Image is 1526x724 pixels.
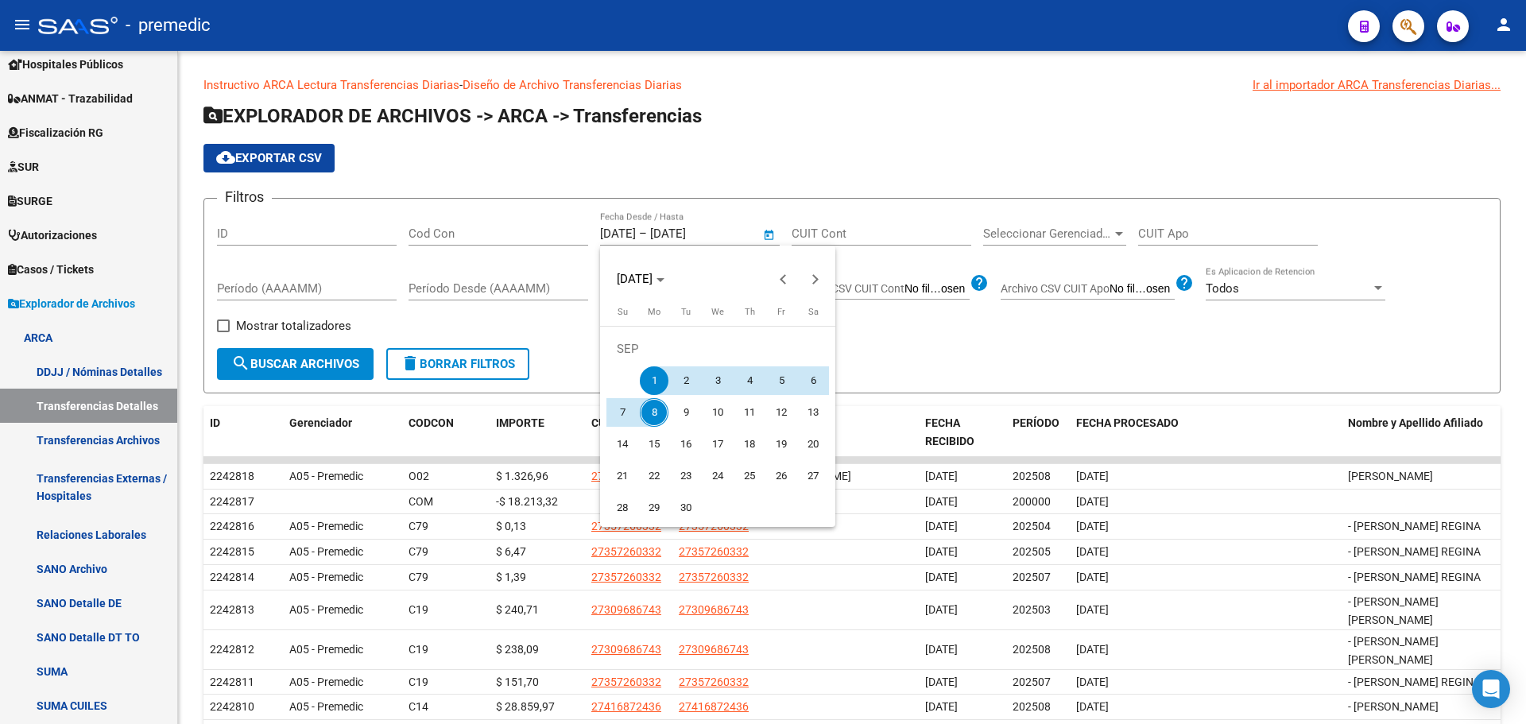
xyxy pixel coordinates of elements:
span: [DATE] [617,272,653,286]
span: 9 [672,398,700,427]
span: 29 [640,494,668,522]
button: September 3, 2025 [702,365,734,397]
button: September 22, 2025 [638,460,670,492]
span: 25 [735,462,764,490]
span: 8 [640,398,668,427]
span: 3 [703,366,732,395]
span: 17 [703,430,732,459]
span: Su [618,307,628,317]
span: Sa [808,307,819,317]
span: 4 [735,366,764,395]
button: September 9, 2025 [670,397,702,428]
button: September 20, 2025 [797,428,829,460]
button: September 12, 2025 [765,397,797,428]
button: September 28, 2025 [606,492,638,524]
span: We [711,307,724,317]
span: 28 [608,494,637,522]
span: 6 [799,366,827,395]
button: September 21, 2025 [606,460,638,492]
span: 16 [672,430,700,459]
span: 19 [767,430,796,459]
button: September 27, 2025 [797,460,829,492]
span: Tu [681,307,691,317]
button: September 4, 2025 [734,365,765,397]
button: September 2, 2025 [670,365,702,397]
button: September 1, 2025 [638,365,670,397]
button: September 25, 2025 [734,460,765,492]
span: 27 [799,462,827,490]
button: September 14, 2025 [606,428,638,460]
span: Th [745,307,755,317]
button: September 15, 2025 [638,428,670,460]
button: September 13, 2025 [797,397,829,428]
span: 7 [608,398,637,427]
button: September 19, 2025 [765,428,797,460]
span: 20 [799,430,827,459]
button: Choose month and year [610,265,671,293]
span: 1 [640,366,668,395]
button: September 24, 2025 [702,460,734,492]
span: 13 [799,398,827,427]
span: 12 [767,398,796,427]
span: 18 [735,430,764,459]
span: Fr [777,307,785,317]
span: 11 [735,398,764,427]
span: 15 [640,430,668,459]
button: September 18, 2025 [734,428,765,460]
button: September 17, 2025 [702,428,734,460]
button: September 11, 2025 [734,397,765,428]
button: September 8, 2025 [638,397,670,428]
button: September 6, 2025 [797,365,829,397]
button: Next month [800,263,831,295]
span: 30 [672,494,700,522]
span: Mo [648,307,660,317]
span: 10 [703,398,732,427]
button: September 30, 2025 [670,492,702,524]
button: September 5, 2025 [765,365,797,397]
span: 14 [608,430,637,459]
button: September 26, 2025 [765,460,797,492]
td: SEP [606,333,829,365]
span: 26 [767,462,796,490]
button: September 10, 2025 [702,397,734,428]
button: Previous month [768,263,800,295]
button: September 7, 2025 [606,397,638,428]
span: 23 [672,462,700,490]
div: Open Intercom Messenger [1472,670,1510,708]
span: 21 [608,462,637,490]
span: 22 [640,462,668,490]
button: September 23, 2025 [670,460,702,492]
span: 5 [767,366,796,395]
button: September 29, 2025 [638,492,670,524]
button: September 16, 2025 [670,428,702,460]
span: 24 [703,462,732,490]
span: 2 [672,366,700,395]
